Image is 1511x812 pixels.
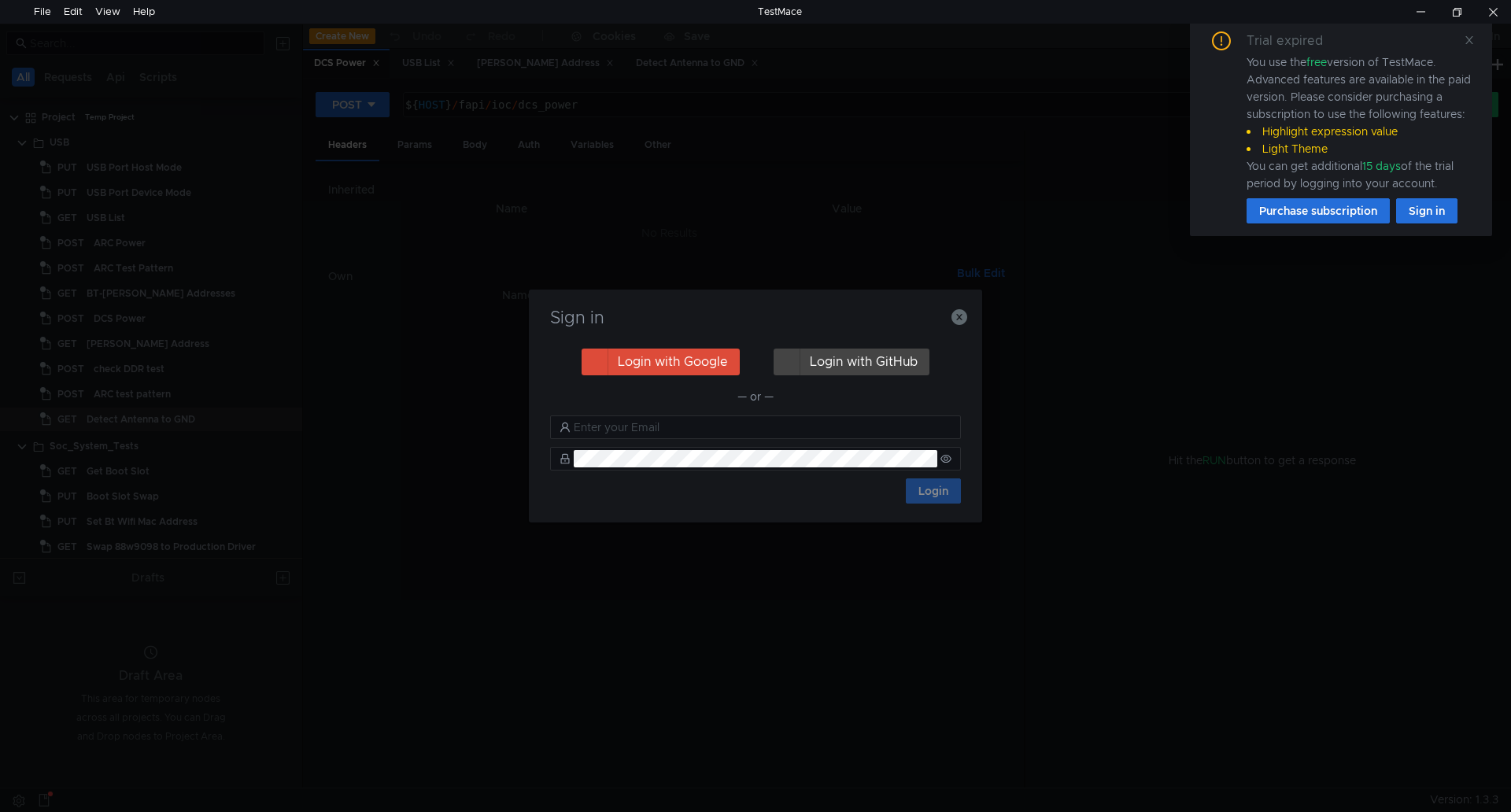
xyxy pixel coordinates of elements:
[1247,140,1473,157] li: Light Theme
[548,308,963,327] h3: Sign in
[1247,31,1342,50] div: Trial expired
[1247,157,1473,192] div: You can get additional of the trial period by logging into your account.
[550,387,961,406] div: — or —
[582,349,740,375] button: Login with Google
[1306,55,1327,69] span: free
[1247,54,1473,192] div: You use the version of TestMace. Advanced features are available in the paid version. Please cons...
[1247,123,1473,140] li: Highlight expression value
[574,419,951,436] input: Enter your Email
[1247,198,1390,223] button: Purchase subscription
[774,349,929,375] button: Login with GitHub
[1362,159,1401,173] span: 15 days
[1396,198,1457,223] button: Sign in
